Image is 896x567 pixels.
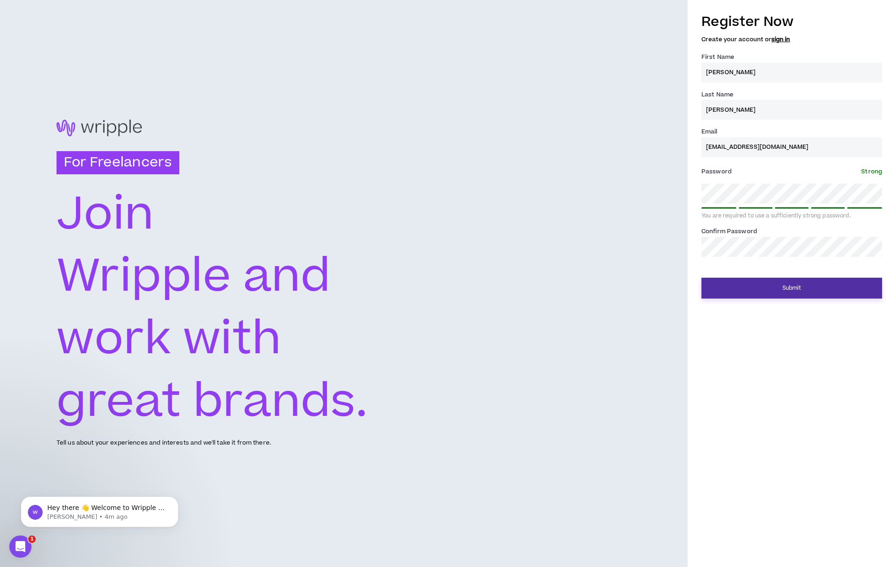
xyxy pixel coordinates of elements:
button: Submit [701,278,882,299]
text: Wripple and [57,245,332,310]
p: Tell us about your experiences and interests and we'll take it from there. [57,439,271,447]
h5: Create your account or [701,36,882,43]
text: great brands. [57,370,368,434]
label: Confirm Password [701,224,757,239]
text: Join [57,182,154,247]
span: Strong [861,167,882,176]
div: You are required to use a sufficiently strong password. [701,212,882,220]
label: Email [701,124,718,139]
text: work with [57,307,282,372]
input: Last name [701,100,882,120]
iframe: Intercom live chat [9,535,32,558]
h3: For Freelancers [57,151,179,174]
input: Enter Email [701,137,882,157]
input: First name [701,63,882,83]
label: First Name [701,50,734,64]
iframe: Intercom notifications message [7,477,192,542]
span: Password [701,167,732,176]
h3: Register Now [701,12,882,32]
label: Last Name [701,87,733,102]
span: 1 [28,535,36,543]
a: sign in [771,35,790,44]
